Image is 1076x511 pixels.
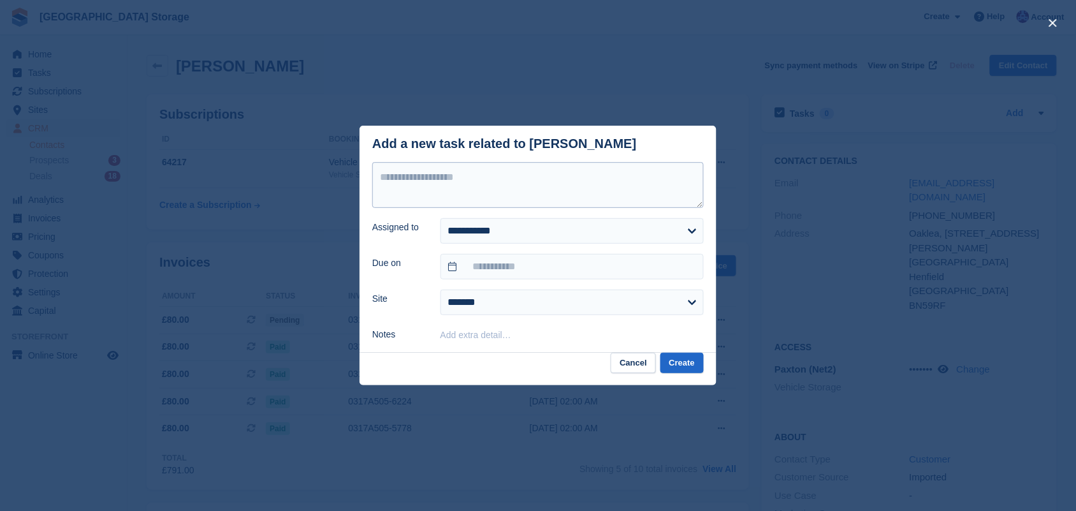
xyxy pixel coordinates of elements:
[372,256,425,270] label: Due on
[440,330,511,340] button: Add extra detail…
[611,353,656,374] button: Cancel
[372,137,637,151] div: Add a new task related to [PERSON_NAME]
[1043,13,1063,33] button: close
[660,353,704,374] button: Create
[372,221,425,234] label: Assigned to
[372,292,425,306] label: Site
[372,328,425,341] label: Notes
